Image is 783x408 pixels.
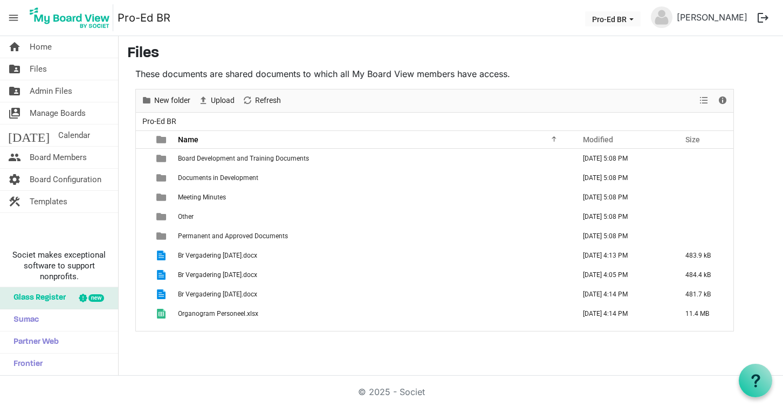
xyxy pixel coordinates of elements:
[8,287,66,309] span: Glass Register
[358,386,425,397] a: © 2025 - Societ
[150,207,175,226] td: is template cell column header type
[672,6,752,28] a: [PERSON_NAME]
[572,168,674,188] td: April 14, 2025 5:08 PM column header Modified
[140,94,193,107] button: New folder
[136,304,150,323] td: checkbox
[30,58,47,80] span: Files
[196,94,237,107] button: Upload
[674,226,733,246] td: is template cell column header Size
[8,36,21,58] span: home
[8,331,59,353] span: Partner Web
[8,102,21,124] span: switch_account
[697,94,710,107] button: View dropdownbutton
[178,252,257,259] span: Br Vergadering [DATE].docx
[713,89,732,112] div: Details
[8,125,50,146] span: [DATE]
[175,149,572,168] td: Board Development and Training Documents is template cell column header Name
[572,188,674,207] td: April 14, 2025 5:08 PM column header Modified
[135,67,734,80] p: These documents are shared documents to which all My Board View members have access.
[26,4,118,31] a: My Board View Logo
[178,213,194,220] span: Other
[30,36,52,58] span: Home
[175,265,572,285] td: Br Vergadering 29 Jul 2025.docx is template cell column header Name
[150,246,175,265] td: is template cell column header type
[58,125,90,146] span: Calendar
[651,6,672,28] img: no-profile-picture.svg
[150,226,175,246] td: is template cell column header type
[572,265,674,285] td: July 29, 2025 4:05 PM column header Modified
[572,246,674,265] td: August 12, 2025 4:13 PM column header Modified
[238,89,285,112] div: Refresh
[572,149,674,168] td: April 14, 2025 5:08 PM column header Modified
[175,226,572,246] td: Permanent and Approved Documents is template cell column header Name
[8,58,21,80] span: folder_shared
[210,94,236,107] span: Upload
[175,304,572,323] td: Organogram Personeel.xlsx is template cell column header Name
[153,94,191,107] span: New folder
[572,304,674,323] td: June 10, 2025 4:14 PM column header Modified
[752,6,774,29] button: logout
[8,191,21,212] span: construction
[175,285,572,304] td: Br Vergadering 9 Jun 2025.docx is template cell column header Name
[88,294,104,302] div: new
[136,265,150,285] td: checkbox
[178,232,288,240] span: Permanent and Approved Documents
[572,285,674,304] td: June 10, 2025 4:14 PM column header Modified
[716,94,730,107] button: Details
[136,168,150,188] td: checkbox
[150,168,175,188] td: is template cell column header type
[8,147,21,168] span: people
[674,246,733,265] td: 483.9 kB is template cell column header Size
[178,193,226,201] span: Meeting Minutes
[8,80,21,102] span: folder_shared
[674,304,733,323] td: 11.4 MB is template cell column header Size
[30,191,67,212] span: Templates
[136,226,150,246] td: checkbox
[178,271,257,279] span: Br Vergadering [DATE].docx
[175,246,572,265] td: Br Vergadering 12 Aug 2025.docx is template cell column header Name
[30,80,72,102] span: Admin Files
[241,94,283,107] button: Refresh
[127,45,774,63] h3: Files
[178,155,309,162] span: Board Development and Training Documents
[30,147,87,168] span: Board Members
[8,169,21,190] span: settings
[178,174,258,182] span: Documents in Development
[674,168,733,188] td: is template cell column header Size
[175,207,572,226] td: Other is template cell column header Name
[3,8,24,28] span: menu
[30,169,101,190] span: Board Configuration
[150,149,175,168] td: is template cell column header type
[674,285,733,304] td: 481.7 kB is template cell column header Size
[150,304,175,323] td: is template cell column header type
[30,102,86,124] span: Manage Boards
[138,89,194,112] div: New folder
[685,135,700,144] span: Size
[136,285,150,304] td: checkbox
[572,226,674,246] td: April 14, 2025 5:08 PM column header Modified
[583,135,613,144] span: Modified
[136,207,150,226] td: checkbox
[572,207,674,226] td: April 14, 2025 5:08 PM column header Modified
[674,265,733,285] td: 484.4 kB is template cell column header Size
[175,188,572,207] td: Meeting Minutes is template cell column header Name
[136,246,150,265] td: checkbox
[695,89,713,112] div: View
[178,135,198,144] span: Name
[674,207,733,226] td: is template cell column header Size
[8,309,39,331] span: Sumac
[5,250,113,282] span: Societ makes exceptional software to support nonprofits.
[150,285,175,304] td: is template cell column header type
[150,188,175,207] td: is template cell column header type
[254,94,282,107] span: Refresh
[118,7,170,29] a: Pro-Ed BR
[26,4,113,31] img: My Board View Logo
[175,168,572,188] td: Documents in Development is template cell column header Name
[674,188,733,207] td: is template cell column header Size
[674,149,733,168] td: is template cell column header Size
[8,354,43,375] span: Frontier
[194,89,238,112] div: Upload
[585,11,641,26] button: Pro-Ed BR dropdownbutton
[136,188,150,207] td: checkbox
[178,291,257,298] span: Br Vergadering [DATE].docx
